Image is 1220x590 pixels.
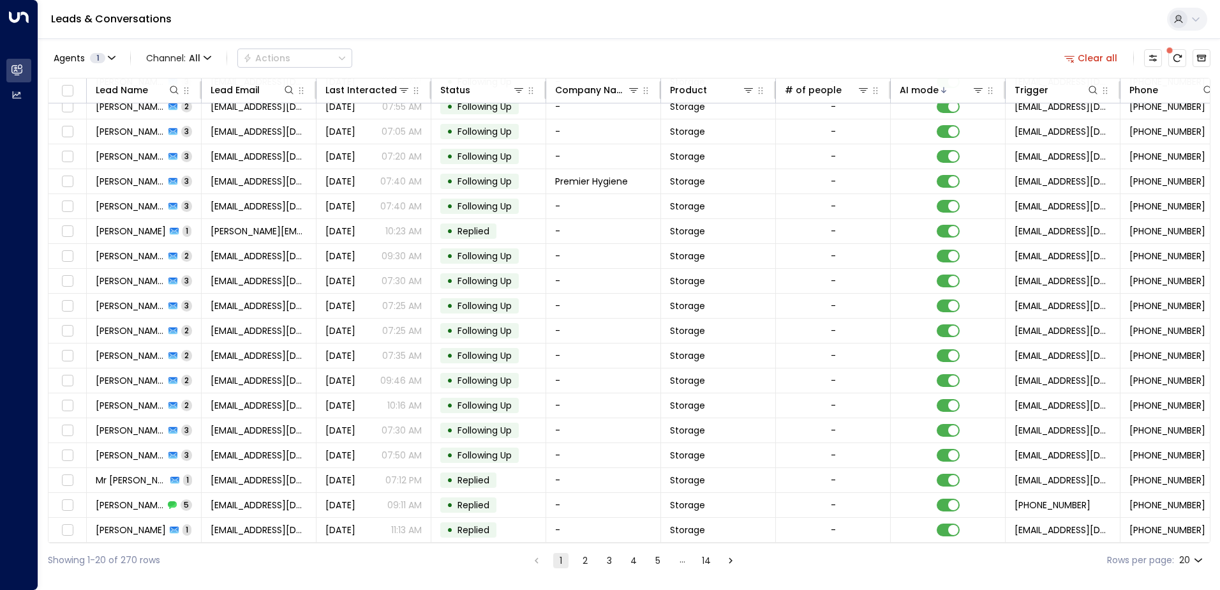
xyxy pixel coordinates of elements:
span: Storage [670,225,705,238]
span: +447952964705 [1129,200,1205,213]
div: • [447,96,453,117]
span: keziah96@icloud.com [211,275,307,287]
td: - [546,119,661,144]
span: Storage [670,324,705,337]
div: • [447,469,453,491]
span: All [189,53,200,63]
div: Lead Name [96,82,181,98]
span: 00akhilkumar00@gmail.com [211,349,307,362]
span: Sep 04, 2025 [325,499,355,511]
span: Aug 14, 2025 [325,374,355,387]
span: Christine.tilley@btinternet.com [211,225,307,238]
div: Trigger [1015,82,1099,98]
span: j.anstey28@icloud.com [211,299,307,312]
span: Toggle select row [59,448,75,464]
td: - [546,393,661,418]
div: - [831,424,836,437]
div: • [447,420,453,441]
span: +447836640248 [1129,474,1205,487]
span: Replied [457,524,489,536]
span: Keziah Darbah [96,275,165,287]
button: Go to page 14 [699,553,714,568]
span: +447966708533 [1129,499,1205,511]
span: Toggle select all [59,83,75,99]
button: Channel:All [141,49,216,67]
div: - [831,125,836,138]
span: leads@space-station.co.uk [1015,150,1111,163]
span: Replied [457,499,489,511]
span: Yesterday [325,449,355,462]
span: Luke Dillard [96,449,165,462]
div: • [447,146,453,167]
div: # of people [785,82,842,98]
p: 10:16 AM [387,399,422,412]
span: Following Up [457,374,512,387]
span: malkietkaursingh@outlook.com [211,499,307,511]
td: - [546,244,661,268]
div: Product [670,82,707,98]
div: AI mode [900,82,985,98]
span: Christine Tilley [96,225,166,238]
div: Lead Email [211,82,295,98]
span: Toggle select row [59,298,75,314]
span: Akhil Kumar [96,349,165,362]
span: Toggle select row [59,373,75,389]
span: Following Up [457,175,512,188]
div: • [447,170,453,192]
div: - [831,250,836,262]
span: leads@space-station.co.uk [1015,275,1111,287]
label: Rows per page: [1107,554,1174,567]
span: leads@space-station.co.uk [1015,374,1111,387]
span: gejutu@gmail.com [211,150,307,163]
span: Toggle select row [59,174,75,190]
span: 2 [181,101,192,112]
p: 07:55 AM [382,100,422,113]
span: Toggle select row [59,398,75,414]
td: - [546,95,661,119]
span: Storage [670,299,705,312]
td: - [546,468,661,492]
div: - [831,374,836,387]
span: 3 [181,275,192,286]
span: Yesterday [325,299,355,312]
span: +447498997481 [1129,275,1205,287]
span: +447843083554 [1129,324,1205,337]
span: +447442111704 [1129,349,1205,362]
div: - [831,499,836,511]
span: saf1048@hotmail.com [211,474,307,487]
span: Replied [457,225,489,238]
span: Following Up [457,250,512,262]
span: chris_reading113@outlook.com [211,399,307,412]
p: 07:30 AM [382,424,422,437]
span: Malkiet Singh [96,100,165,113]
span: Storage [670,424,705,437]
span: favynax@gmail.com [211,449,307,462]
div: - [831,299,836,312]
td: - [546,344,661,368]
p: 07:25 AM [382,299,422,312]
span: Sep 05, 2025 [325,200,355,213]
span: Sep 05, 2025 [325,324,355,337]
span: Storage [670,275,705,287]
div: • [447,245,453,267]
span: caitlinannehussain1@gmail.com [211,200,307,213]
div: Lead Name [96,82,148,98]
button: Customize [1144,49,1162,67]
span: 3 [181,176,192,186]
span: +447305737462 [1129,225,1205,238]
span: amaraezekude@gmail.com [211,250,307,262]
span: +4412112345678 [1129,424,1205,437]
span: 2 [181,375,192,386]
span: Replied [457,474,489,487]
td: - [546,219,661,243]
span: paean.vowels_8v@icloud.com [211,424,307,437]
span: +447966708533 [1129,100,1205,113]
span: shaziabegum_24@hotmail.com [211,125,307,138]
span: Sep 05, 2025 [325,250,355,262]
p: 07:40 AM [380,200,422,213]
button: Agents1 [48,49,120,67]
td: - [546,518,661,542]
span: Sayed Nazir [96,175,165,188]
p: 09:30 AM [382,250,422,262]
span: Following Up [457,399,512,412]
